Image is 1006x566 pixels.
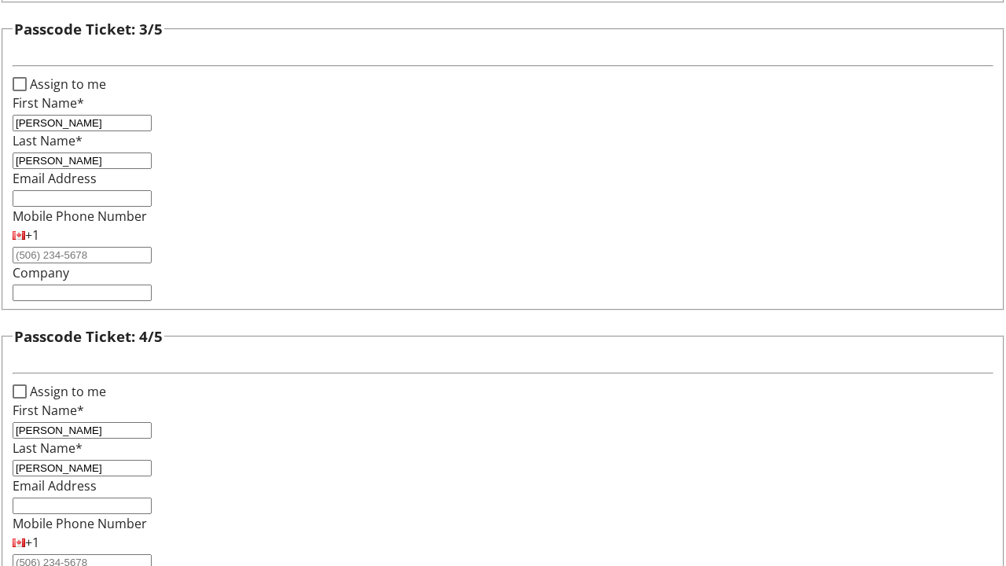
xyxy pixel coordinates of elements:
label: Mobile Phone Number [13,208,147,225]
input: (506) 234-5678 [13,247,152,263]
label: First Name* [13,94,84,112]
label: Email Address [13,477,97,494]
label: Email Address [13,170,97,187]
label: Last Name* [13,439,83,457]
h3: Passcode Ticket: 3/5 [14,18,163,40]
h3: Passcode Ticket: 4/5 [14,325,163,347]
label: Mobile Phone Number [13,515,147,532]
label: Assign to me [27,382,106,401]
label: First Name* [13,402,84,419]
label: Last Name* [13,132,83,149]
label: Company [13,264,69,281]
label: Assign to me [27,75,106,94]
